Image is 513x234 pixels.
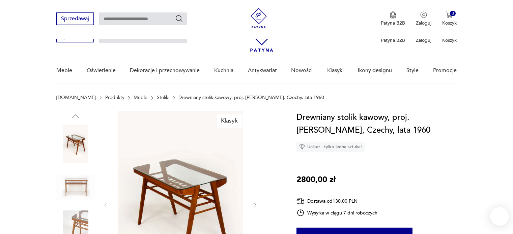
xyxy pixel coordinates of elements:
[56,58,72,83] a: Meble
[105,95,124,100] a: Produkty
[134,95,147,100] a: Meble
[433,58,457,83] a: Promocje
[358,58,392,83] a: Ikony designu
[381,37,405,43] p: Patyna B2B
[217,114,242,128] div: Klasyk
[157,95,169,100] a: Stoliki
[490,207,509,226] iframe: Smartsupp widget button
[296,197,305,205] img: Ikona dostawy
[178,95,324,100] p: Drewniany stolik kawowy, proj. [PERSON_NAME], Czechy, lata 1960
[416,11,431,26] button: Zaloguj
[130,58,200,83] a: Dekoracje i przechowywanie
[56,168,95,206] img: Zdjęcie produktu Drewniany stolik kawowy, proj. František Jirák, Czechy, lata 1960
[296,111,457,137] h1: Drewniany stolik kawowy, proj. [PERSON_NAME], Czechy, lata 1960
[296,209,377,217] div: Wysyłka w ciągu 7 dni roboczych
[390,11,396,19] img: Ikona medalu
[442,11,457,26] button: 0Koszyk
[296,197,377,205] div: Dostawa od 130,00 PLN
[381,11,405,26] button: Patyna B2B
[296,142,365,152] div: Unikat - tylko jedna sztuka!
[442,37,457,43] p: Koszyk
[299,144,305,150] img: Ikona diamentu
[56,125,95,163] img: Zdjęcie produktu Drewniany stolik kawowy, proj. František Jirák, Czechy, lata 1960
[327,58,344,83] a: Klasyki
[56,17,94,22] a: Sprzedawaj
[381,20,405,26] p: Patyna B2B
[416,20,431,26] p: Zaloguj
[56,34,94,39] a: Sprzedawaj
[381,11,405,26] a: Ikona medaluPatyna B2B
[446,11,453,18] img: Ikona koszyka
[296,173,336,186] p: 2800,00 zł
[248,58,277,83] a: Antykwariat
[291,58,313,83] a: Nowości
[406,58,419,83] a: Style
[56,95,96,100] a: [DOMAIN_NAME]
[420,11,427,18] img: Ikonka użytkownika
[56,12,94,25] button: Sprzedawaj
[87,58,116,83] a: Oświetlenie
[416,37,431,43] p: Zaloguj
[442,20,457,26] p: Koszyk
[249,8,269,28] img: Patyna - sklep z meblami i dekoracjami vintage
[175,14,183,23] button: Szukaj
[450,11,456,16] div: 0
[214,58,233,83] a: Kuchnia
